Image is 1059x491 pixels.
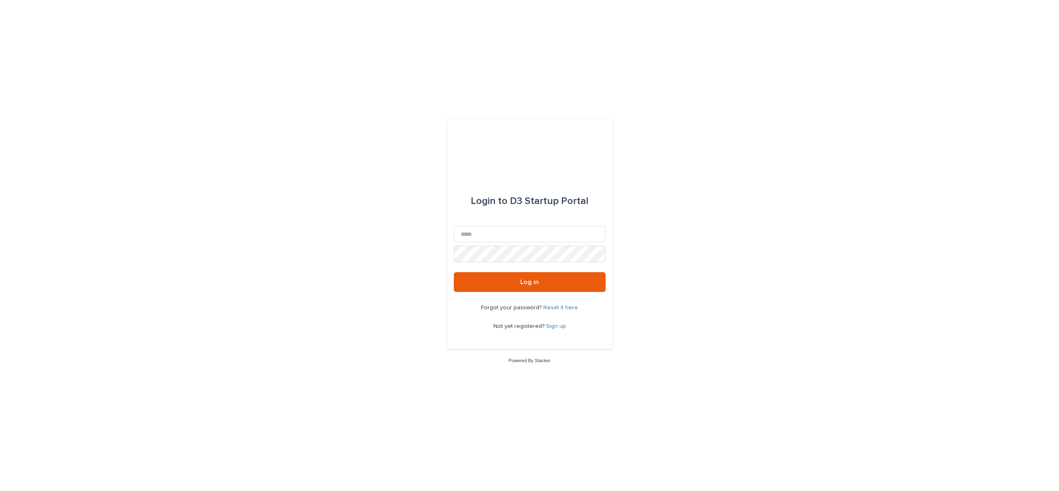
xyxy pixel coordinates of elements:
button: Log in [454,272,606,292]
a: Reset it here [543,305,578,311]
span: Login to [471,196,507,206]
span: Log in [520,279,539,285]
img: q0dI35fxT46jIlCv2fcp [502,138,557,163]
span: Forgot your password? [481,305,543,311]
div: D3 Startup Portal [471,190,588,213]
span: Not yet registered? [493,323,546,329]
a: Powered By Stacker [509,358,550,363]
a: Sign up [546,323,566,329]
